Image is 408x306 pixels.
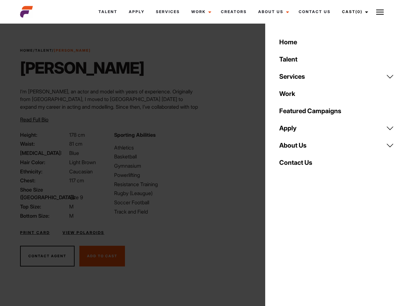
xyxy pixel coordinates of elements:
span: (0) [355,9,362,14]
a: Apply [123,3,150,20]
li: Gymnasium [114,162,200,170]
li: Rugby (Leaugue) [114,189,200,197]
span: 81 cm [69,141,83,147]
a: Work [186,3,215,20]
span: Blue [69,150,79,156]
a: Talent [275,51,398,68]
a: Cast(0) [336,3,372,20]
span: / / [20,48,91,53]
span: Top Size: [20,203,68,210]
video: Your browser does not support the video tag. [219,41,374,234]
a: Apply [275,120,398,137]
li: Athletics [114,144,200,151]
a: Services [150,3,186,20]
a: Talent [93,3,123,20]
h1: [PERSON_NAME] [20,58,144,77]
p: I’m [PERSON_NAME], an actor and model with years of experience. Originally from [GEOGRAPHIC_DATA]... [20,88,200,141]
span: Chest: [20,177,68,184]
span: Size 9 [69,194,83,200]
span: 178 cm [69,132,85,138]
img: cropped-aefm-brand-fav-22-square.png [20,5,33,18]
span: Height: [20,131,68,139]
span: Shoe Size ([GEOGRAPHIC_DATA]): [20,186,68,201]
a: Home [275,33,398,51]
strong: [PERSON_NAME] [54,48,91,53]
li: Basketball [114,153,200,160]
span: Waist: [20,140,68,148]
a: Print Card [20,230,50,236]
img: Burger icon [376,8,384,16]
a: Contact Us [293,3,336,20]
span: Ethnicity: [20,168,68,175]
button: Contact Agent [20,246,75,267]
a: About Us [275,137,398,154]
li: Resistance Training [114,180,200,188]
button: Add To Cast [79,246,125,267]
a: Work [275,85,398,102]
a: Featured Campaigns [275,102,398,120]
span: Bottom Size: [20,212,68,220]
span: Light Brown [69,159,96,165]
a: Talent [35,48,52,53]
strong: Sporting Abilities [114,132,156,138]
li: Soccer Football [114,199,200,206]
a: Services [275,68,398,85]
span: [MEDICAL_DATA]: [20,149,68,157]
a: Home [20,48,33,53]
a: Contact Us [275,154,398,171]
span: 117 cm [69,177,84,184]
span: M [69,213,74,219]
li: Powerlifting [114,171,200,179]
span: Hair Color: [20,158,68,166]
span: Add To Cast [87,254,117,258]
li: Track and Field [114,208,200,215]
a: View Polaroids [62,230,104,236]
a: Creators [215,3,252,20]
a: About Us [252,3,293,20]
button: Read Full Bio [20,116,48,123]
span: Caucasian [69,168,93,175]
span: M [69,203,74,210]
